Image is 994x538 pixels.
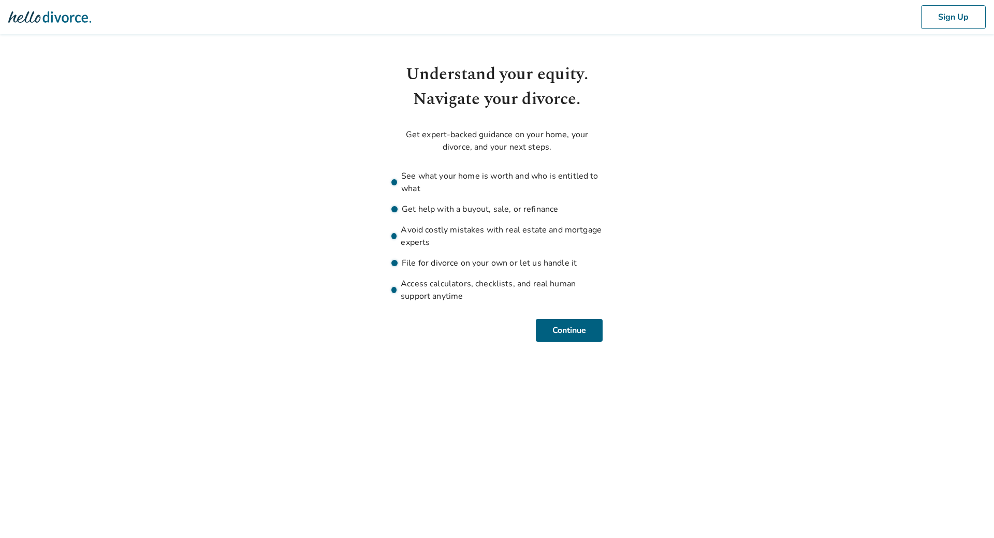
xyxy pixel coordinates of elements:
[391,203,603,215] li: Get help with a buyout, sale, or refinance
[391,224,603,249] li: Avoid costly mistakes with real estate and mortgage experts
[391,170,603,195] li: See what your home is worth and who is entitled to what
[391,62,603,112] h1: Understand your equity. Navigate your divorce.
[391,128,603,153] p: Get expert-backed guidance on your home, your divorce, and your next steps.
[921,5,986,29] button: Sign Up
[536,319,603,342] button: Continue
[391,278,603,302] li: Access calculators, checklists, and real human support anytime
[391,257,603,269] li: File for divorce on your own or let us handle it
[8,7,91,27] img: Hello Divorce Logo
